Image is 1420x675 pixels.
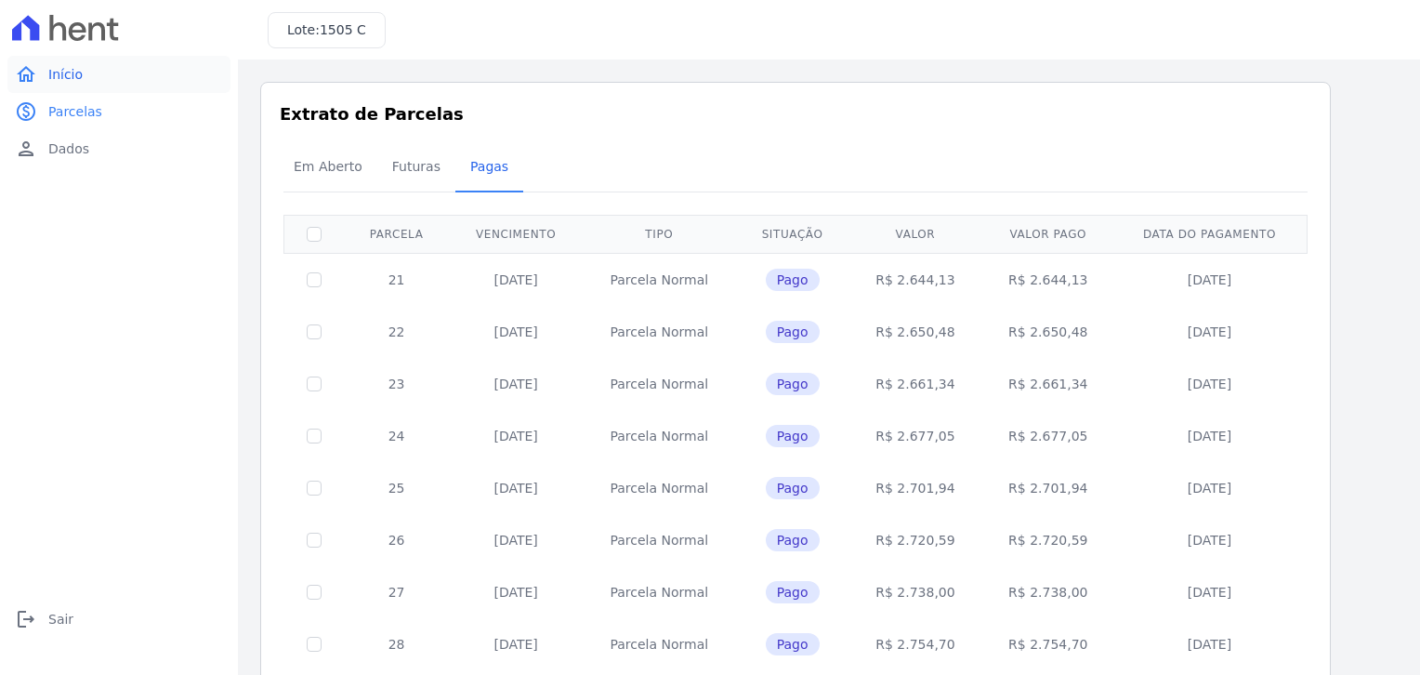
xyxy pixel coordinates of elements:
td: [DATE] [449,566,583,618]
td: Parcela Normal [583,566,736,618]
a: Pagas [455,144,523,192]
i: logout [15,608,37,630]
td: R$ 2.720,59 [981,514,1114,566]
th: Parcela [344,215,449,253]
td: 23 [344,358,449,410]
span: Sair [48,610,73,629]
th: Tipo [583,215,736,253]
input: Só é possível selecionar pagamentos em aberto [307,481,322,496]
a: Futuras [377,144,455,192]
td: [DATE] [1114,358,1305,410]
td: R$ 2.677,05 [981,410,1114,462]
td: R$ 2.644,13 [849,253,982,306]
td: 22 [344,306,449,358]
i: home [15,63,37,86]
i: paid [15,100,37,123]
span: Dados [48,139,89,158]
td: [DATE] [1114,253,1305,306]
td: [DATE] [449,514,583,566]
input: Só é possível selecionar pagamentos em aberto [307,272,322,287]
span: Pago [766,425,820,447]
td: R$ 2.738,00 [849,566,982,618]
span: 1505 C [320,22,366,37]
td: Parcela Normal [583,618,736,670]
td: Parcela Normal [583,358,736,410]
td: [DATE] [1114,566,1305,618]
td: 24 [344,410,449,462]
td: R$ 2.650,48 [981,306,1114,358]
input: Só é possível selecionar pagamentos em aberto [307,533,322,548]
td: R$ 2.650,48 [849,306,982,358]
td: Parcela Normal [583,253,736,306]
td: [DATE] [1114,514,1305,566]
td: Parcela Normal [583,306,736,358]
th: Valor pago [981,215,1114,253]
td: [DATE] [449,618,583,670]
th: Vencimento [449,215,583,253]
span: Pago [766,581,820,603]
a: Em Aberto [279,144,377,192]
td: [DATE] [1114,410,1305,462]
td: 21 [344,253,449,306]
td: 26 [344,514,449,566]
span: Futuras [381,148,452,185]
span: Pago [766,633,820,655]
input: Só é possível selecionar pagamentos em aberto [307,377,322,391]
td: [DATE] [449,410,583,462]
td: 27 [344,566,449,618]
input: Só é possível selecionar pagamentos em aberto [307,637,322,652]
a: logoutSair [7,601,230,638]
td: Parcela Normal [583,410,736,462]
a: personDados [7,130,230,167]
span: Pago [766,529,820,551]
i: person [15,138,37,160]
td: Parcela Normal [583,514,736,566]
th: Valor [849,215,982,253]
span: Pago [766,321,820,343]
h3: Lote: [287,20,366,40]
span: Pagas [459,148,519,185]
td: [DATE] [449,358,583,410]
td: [DATE] [449,462,583,514]
td: R$ 2.754,70 [849,618,982,670]
td: 25 [344,462,449,514]
h3: Extrato de Parcelas [280,101,1311,126]
td: R$ 2.701,94 [849,462,982,514]
td: 28 [344,618,449,670]
td: [DATE] [1114,306,1305,358]
td: R$ 2.644,13 [981,253,1114,306]
td: R$ 2.738,00 [981,566,1114,618]
td: [DATE] [449,253,583,306]
th: Situação [736,215,849,253]
span: Em Aberto [283,148,374,185]
span: Pago [766,269,820,291]
input: Só é possível selecionar pagamentos em aberto [307,324,322,339]
td: R$ 2.701,94 [981,462,1114,514]
td: R$ 2.661,34 [849,358,982,410]
a: paidParcelas [7,93,230,130]
a: homeInício [7,56,230,93]
td: Parcela Normal [583,462,736,514]
input: Só é possível selecionar pagamentos em aberto [307,585,322,600]
span: Início [48,65,83,84]
span: Pago [766,477,820,499]
td: [DATE] [1114,462,1305,514]
td: [DATE] [449,306,583,358]
td: [DATE] [1114,618,1305,670]
td: R$ 2.677,05 [849,410,982,462]
span: Pago [766,373,820,395]
th: Data do pagamento [1114,215,1305,253]
span: Parcelas [48,102,102,121]
input: Só é possível selecionar pagamentos em aberto [307,429,322,443]
td: R$ 2.720,59 [849,514,982,566]
td: R$ 2.661,34 [981,358,1114,410]
td: R$ 2.754,70 [981,618,1114,670]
